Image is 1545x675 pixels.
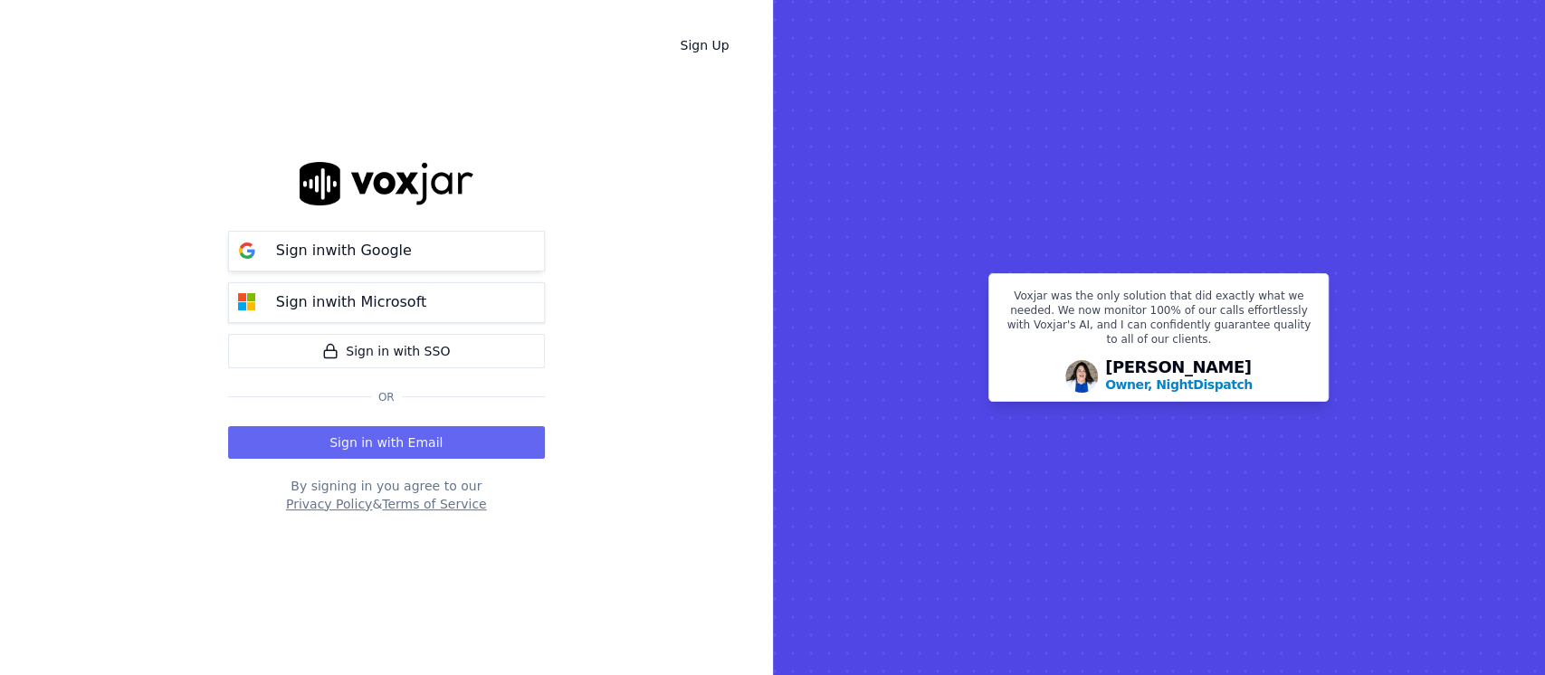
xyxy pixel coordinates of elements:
[1065,360,1098,393] img: Avatar
[1105,359,1253,394] div: [PERSON_NAME]
[228,282,545,323] button: Sign inwith Microsoft
[382,495,486,513] button: Terms of Service
[228,334,545,368] a: Sign in with SSO
[286,495,372,513] button: Privacy Policy
[228,477,545,513] div: By signing in you agree to our &
[229,233,265,269] img: google Sign in button
[228,426,545,459] button: Sign in with Email
[1105,376,1253,394] p: Owner, NightDispatch
[300,162,473,204] img: logo
[665,29,743,62] a: Sign Up
[276,291,426,313] p: Sign in with Microsoft
[1000,289,1317,354] p: Voxjar was the only solution that did exactly what we needed. We now monitor 100% of our calls ef...
[229,284,265,320] img: microsoft Sign in button
[228,231,545,271] button: Sign inwith Google
[276,240,412,261] p: Sign in with Google
[371,390,402,404] span: Or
